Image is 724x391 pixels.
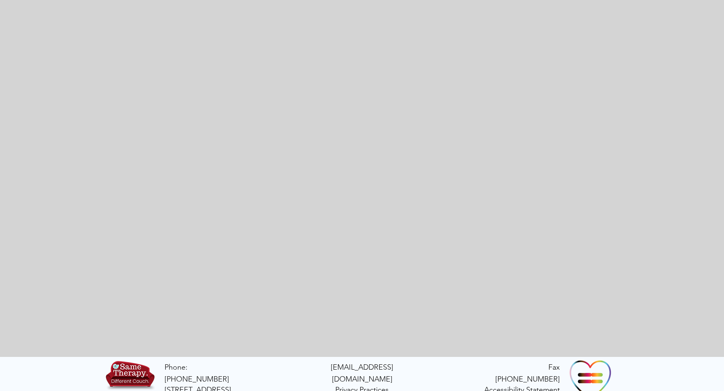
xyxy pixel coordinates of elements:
a: Phone: [PHONE_NUMBER] [165,363,229,384]
a: [EMAIL_ADDRESS][DOMAIN_NAME] [331,362,393,384]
